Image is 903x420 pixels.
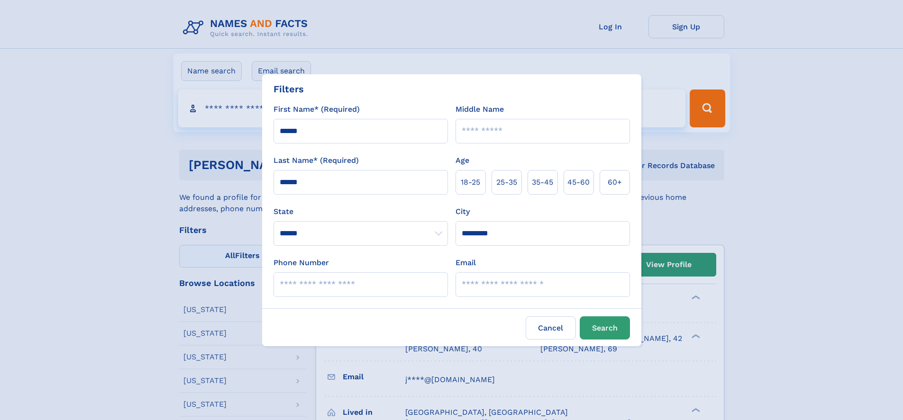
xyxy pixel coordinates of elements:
[532,177,553,188] span: 35‑45
[456,257,476,268] label: Email
[496,177,517,188] span: 25‑35
[580,316,630,340] button: Search
[274,257,329,268] label: Phone Number
[567,177,590,188] span: 45‑60
[456,155,469,166] label: Age
[456,104,504,115] label: Middle Name
[274,155,359,166] label: Last Name* (Required)
[274,206,448,217] label: State
[526,316,576,340] label: Cancel
[608,177,622,188] span: 60+
[461,177,480,188] span: 18‑25
[456,206,470,217] label: City
[274,104,360,115] label: First Name* (Required)
[274,82,304,96] div: Filters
